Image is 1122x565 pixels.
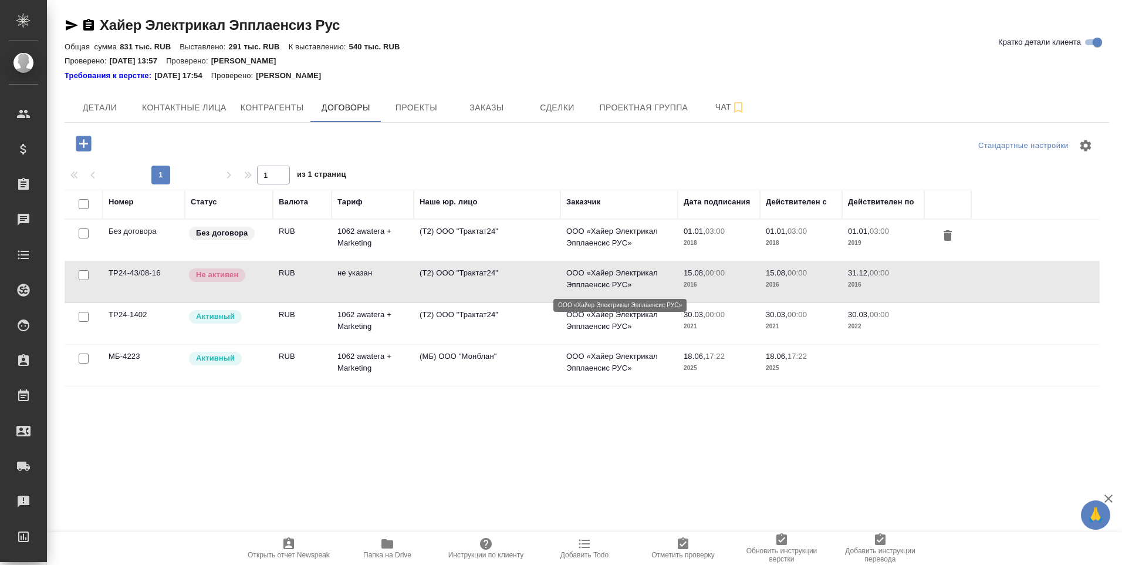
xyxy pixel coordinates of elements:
p: 291 тыс. RUB [229,42,289,51]
p: Без договора [196,227,248,239]
span: Чат [702,100,758,115]
p: 03:00 [705,227,725,236]
p: Выставлено: [180,42,228,51]
td: ТР24-1402 [103,303,185,344]
p: 00:00 [870,310,889,319]
p: 00:00 [705,310,725,319]
button: Скопировать ссылку для ЯМессенджера [65,18,79,32]
p: 30.03, [848,310,870,319]
button: Скопировать ссылку [82,18,96,32]
p: [DATE] 17:54 [154,70,211,82]
td: RUB [273,261,332,302]
span: Проекты [388,100,444,115]
div: Валюта [279,196,308,208]
p: 2019 [848,237,918,249]
td: RUB [273,303,332,344]
p: 2016 [684,279,754,291]
span: 🙏 [1086,503,1106,527]
p: Проверено: [211,70,256,82]
p: 2016 [766,279,836,291]
p: 2016 [848,279,918,291]
p: 01.01, [848,227,870,236]
p: 30.03, [684,310,705,319]
span: Контактные лица [142,100,227,115]
p: 2025 [766,362,836,374]
p: 2021 [766,321,836,332]
p: 03:00 [788,227,807,236]
p: 17:22 [788,352,807,361]
span: Сделки [529,100,585,115]
p: 2018 [684,237,754,249]
p: 2018 [766,237,836,249]
div: Действителен с [766,196,827,208]
p: 00:00 [788,310,807,319]
p: 2022 [848,321,918,332]
p: 31.12, [848,268,870,277]
div: Статус [191,196,217,208]
p: ООО «Хайер Электрикал Эпплаенсис РУС» [566,351,672,374]
td: RUB [273,220,332,261]
span: Заказы [458,100,515,115]
div: Наше юр. лицо [420,196,478,208]
div: Действителен по [848,196,914,208]
p: 2021 [684,321,754,332]
div: Номер [109,196,134,208]
td: МБ-4223 [103,345,185,386]
td: (Т2) ООО "Трактат24" [414,220,560,261]
p: ООО «Хайер Электрикал Эпплаенсис РУС» [566,309,672,332]
p: 00:00 [788,268,807,277]
span: Договоры [317,100,374,115]
p: Активный [196,352,235,364]
a: Требования к верстке: [65,70,154,82]
td: (Т2) ООО "Трактат24" [414,261,560,302]
td: Без договора [103,220,185,261]
div: split button [975,137,1072,155]
button: Добавить договор [67,132,100,156]
span: Настроить таблицу [1072,132,1100,160]
div: Нажми, чтобы открыть папку с инструкцией [65,70,154,82]
p: 15.08, [766,268,788,277]
button: 🙏 [1081,500,1110,530]
a: Хайер Электрикал Эпплаенсиз Рус [100,17,340,33]
p: 540 тыс. RUB [349,42,409,51]
td: (Т2) ООО "Трактат24" [414,303,560,344]
div: Дата подписания [684,196,751,208]
span: Проектная группа [599,100,688,115]
p: ООО «Хайер Электрикал Эпплаенсис РУС» [566,267,672,291]
p: Общая сумма [65,42,120,51]
p: 30.03, [766,310,788,319]
td: 1062 awatera + Marketing [332,345,414,386]
p: 2025 [684,362,754,374]
p: 00:00 [705,268,725,277]
p: 00:00 [870,268,889,277]
p: Проверено: [65,56,110,65]
td: ТР24-43/08-16 [103,261,185,302]
p: 831 тыс. RUB [120,42,180,51]
p: ООО «Хайер Электрикал Эпплаенсис РУС» [566,226,672,249]
p: 03:00 [870,227,889,236]
p: 01.01, [684,227,705,236]
p: 18.06, [766,352,788,361]
p: 15.08, [684,268,705,277]
td: RUB [273,345,332,386]
td: 1062 awatera + Marketing [332,220,414,261]
p: К выставлению: [289,42,349,51]
td: 1062 awatera + Marketing [332,303,414,344]
p: [DATE] 13:57 [110,56,167,65]
span: Контрагенты [241,100,304,115]
svg: Подписаться [731,100,745,115]
p: Активный [196,311,235,322]
td: (МБ) ООО "Монблан" [414,345,560,386]
p: Не активен [196,269,238,281]
p: [PERSON_NAME] [211,56,285,65]
div: Тариф [337,196,363,208]
td: не указан [332,261,414,302]
p: 17:22 [705,352,725,361]
p: 18.06, [684,352,705,361]
span: Детали [72,100,128,115]
button: Удалить [938,226,958,247]
span: из 1 страниц [297,167,346,184]
p: 01.01, [766,227,788,236]
p: Проверено: [166,56,211,65]
span: Кратко детали клиента [998,36,1081,48]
